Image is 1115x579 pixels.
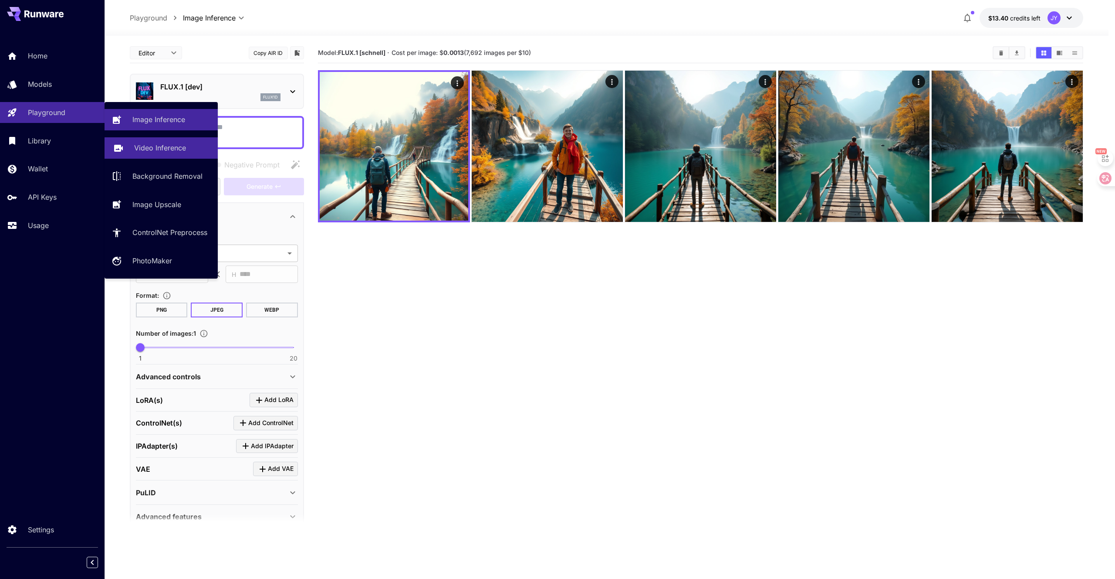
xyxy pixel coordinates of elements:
[136,487,156,498] p: PuLID
[236,439,298,453] button: Click to add IPAdapter
[130,13,183,23] nav: breadcrumb
[105,222,218,243] a: ControlNet Preprocess
[1067,47,1082,58] button: Show images in list view
[136,511,202,522] p: Advanced features
[392,49,531,56] span: Cost per image: $ (7,692 images per $10)
[1036,47,1051,58] button: Show images in grid view
[93,555,105,570] div: Collapse sidebar
[28,525,54,535] p: Settings
[136,292,159,299] span: Format :
[139,354,142,363] span: 1
[132,114,185,125] p: Image Inference
[28,163,48,174] p: Wallet
[250,393,298,407] button: Click to add LoRA
[196,329,212,338] button: Specify how many images to generate in a single request. Each image generation will be charged se...
[993,47,1009,58] button: Clear Images
[248,418,294,429] span: Add ControlNet
[268,463,294,474] span: Add VAE
[605,75,618,88] div: Actions
[134,143,186,153] p: Video Inference
[159,291,175,300] button: Choose the file format for the output image.
[246,303,298,317] button: WEBP
[625,71,776,222] img: 2Q==
[988,14,1041,23] div: $13.4033
[183,13,236,23] span: Image Inference
[136,303,188,317] button: PNG
[136,371,201,382] p: Advanced controls
[130,13,167,23] p: Playground
[28,51,47,61] p: Home
[778,71,929,222] img: 9k=
[233,416,298,430] button: Click to add ControlNet
[253,462,298,476] button: Click to add VAE
[251,441,294,452] span: Add IPAdapter
[472,71,623,222] img: 2Q==
[1052,47,1067,58] button: Show images in video view
[139,48,166,58] span: Editor
[338,49,385,56] b: FLUX.1 [schnell]
[28,136,51,146] p: Library
[136,441,178,451] p: IPAdapter(s)
[988,14,1010,22] span: $13.40
[136,418,182,428] p: ControlNet(s)
[290,354,297,363] span: 20
[136,395,163,405] p: LoRA(s)
[28,220,49,231] p: Usage
[136,330,196,337] span: Number of images : 1
[224,160,280,170] span: Negative Prompt
[932,71,1083,222] img: Z
[28,79,52,89] p: Models
[28,107,65,118] p: Playground
[105,137,218,159] a: Video Inference
[132,255,172,266] p: PhotoMaker
[105,250,218,272] a: PhotoMaker
[451,76,464,89] div: Actions
[136,464,150,474] p: VAE
[132,227,207,238] p: ControlNet Preprocess
[28,192,57,202] p: API Keys
[387,48,389,58] p: ·
[443,49,464,56] b: 0.0013
[191,303,243,317] button: JPEG
[912,75,925,88] div: Actions
[132,171,203,181] p: Background Removal
[105,194,218,215] a: Image Upscale
[160,82,280,92] p: FLUX.1 [dev]
[320,72,468,221] img: 2Q==
[105,166,218,187] a: Background Removal
[1010,14,1041,22] span: credits left
[1009,47,1024,58] button: Download All
[759,75,772,88] div: Actions
[1065,75,1078,88] div: Actions
[232,269,236,279] span: H
[318,49,385,56] span: Model:
[263,94,278,100] p: flux1d
[1035,46,1083,59] div: Show images in grid viewShow images in video viewShow images in list view
[207,159,287,170] span: Negative prompts are not compatible with the selected model.
[980,8,1083,28] button: $13.4033
[249,47,288,59] button: Copy AIR ID
[993,46,1025,59] div: Clear ImagesDownload All
[87,557,98,568] button: Collapse sidebar
[293,48,301,58] button: Add to library
[132,199,181,210] p: Image Upscale
[264,395,294,405] span: Add LoRA
[1047,11,1061,24] div: JY
[105,109,218,130] a: Image Inference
